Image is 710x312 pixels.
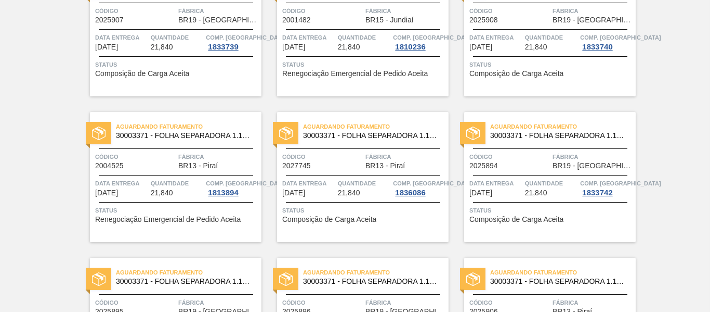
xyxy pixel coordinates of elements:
[466,272,480,286] img: status
[178,297,259,308] span: Fábrica
[95,205,259,216] span: Status
[580,178,633,197] a: Comp. [GEOGRAPHIC_DATA]1833742
[151,178,204,189] span: Quantidade
[92,127,106,140] img: status
[469,205,633,216] span: Status
[95,162,124,170] span: 2004525
[365,162,405,170] span: BR13 - Piraí
[338,189,360,197] span: 21,840
[365,297,446,308] span: Fábrica
[393,178,446,197] a: Comp. [GEOGRAPHIC_DATA]1836086
[282,32,335,43] span: Data entrega
[525,189,547,197] span: 21,840
[393,32,446,51] a: Comp. [GEOGRAPHIC_DATA]1810236
[282,152,363,162] span: Código
[469,178,522,189] span: Data entrega
[116,132,253,140] span: 30003371 - FOLHA SEPARADORA 1.175 mm x 980 mm;
[469,189,492,197] span: 10/10/2025
[95,59,259,70] span: Status
[553,152,633,162] span: Fábrica
[466,127,480,140] img: status
[95,297,176,308] span: Código
[178,162,218,170] span: BR13 - Piraí
[365,6,446,16] span: Fábrica
[469,16,498,24] span: 2025908
[338,178,391,189] span: Quantidade
[279,127,293,140] img: status
[206,178,286,189] span: Comp. Carga
[553,16,633,24] span: BR19 - Nova Rio
[338,43,360,51] span: 21,840
[151,189,173,197] span: 21,840
[580,43,614,51] div: 1833740
[95,189,118,197] span: 02/10/2025
[469,43,492,51] span: 30/09/2025
[282,189,305,197] span: 09/10/2025
[116,121,261,132] span: Aguardando Faturamento
[282,43,305,51] span: 22/09/2025
[95,152,176,162] span: Código
[95,6,176,16] span: Código
[469,6,550,16] span: Código
[393,178,474,189] span: Comp. Carga
[282,70,428,78] span: Renegociação Emergencial de Pedido Aceita
[282,297,363,308] span: Código
[178,16,259,24] span: BR19 - Nova Rio
[553,297,633,308] span: Fábrica
[282,59,446,70] span: Status
[580,189,614,197] div: 1833742
[393,189,427,197] div: 1836086
[206,32,259,51] a: Comp. [GEOGRAPHIC_DATA]1833739
[206,189,240,197] div: 1813894
[469,162,498,170] span: 2025894
[490,278,627,285] span: 30003371 - FOLHA SEPARADORA 1.175 mm x 980 mm;
[525,178,578,189] span: Quantidade
[469,152,550,162] span: Código
[282,6,363,16] span: Código
[469,32,522,43] span: Data entrega
[178,6,259,16] span: Fábrica
[580,178,661,189] span: Comp. Carga
[206,43,240,51] div: 1833739
[580,32,661,43] span: Comp. Carga
[553,162,633,170] span: BR19 - Nova Rio
[282,178,335,189] span: Data entrega
[469,59,633,70] span: Status
[151,43,173,51] span: 21,840
[393,43,427,51] div: 1810236
[469,297,550,308] span: Código
[553,6,633,16] span: Fábrica
[116,278,253,285] span: 30003371 - FOLHA SEPARADORA 1.175 mm x 980 mm;
[95,32,148,43] span: Data entrega
[261,112,449,242] a: statusAguardando Faturamento30003371 - FOLHA SEPARADORA 1.175 mm x 980 mm;Código2027745FábricaBR1...
[282,16,311,24] span: 2001482
[206,32,286,43] span: Comp. Carga
[303,267,449,278] span: Aguardando Faturamento
[282,162,311,170] span: 2027745
[206,178,259,197] a: Comp. [GEOGRAPHIC_DATA]1813894
[490,121,636,132] span: Aguardando Faturamento
[469,216,563,223] span: Composição de Carga Aceita
[95,43,118,51] span: 22/09/2025
[303,278,440,285] span: 30003371 - FOLHA SEPARADORA 1.175 mm x 980 mm;
[95,16,124,24] span: 2025907
[490,267,636,278] span: Aguardando Faturamento
[365,16,414,24] span: BR15 - Jundiaí
[469,70,563,78] span: Composição de Carga Aceita
[525,32,578,43] span: Quantidade
[282,216,376,223] span: Composição de Carga Aceita
[338,32,391,43] span: Quantidade
[95,70,189,78] span: Composição de Carga Aceita
[116,267,261,278] span: Aguardando Faturamento
[449,112,636,242] a: statusAguardando Faturamento30003371 - FOLHA SEPARADORA 1.175 mm x 980 mm;Código2025894FábricaBR1...
[282,205,446,216] span: Status
[490,132,627,140] span: 30003371 - FOLHA SEPARADORA 1.175 mm x 980 mm;
[303,132,440,140] span: 30003371 - FOLHA SEPARADORA 1.175 mm x 980 mm;
[525,43,547,51] span: 21,840
[74,112,261,242] a: statusAguardando Faturamento30003371 - FOLHA SEPARADORA 1.175 mm x 980 mm;Código2004525FábricaBR1...
[303,121,449,132] span: Aguardando Faturamento
[151,32,204,43] span: Quantidade
[95,178,148,189] span: Data entrega
[279,272,293,286] img: status
[95,216,241,223] span: Renegociação Emergencial de Pedido Aceita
